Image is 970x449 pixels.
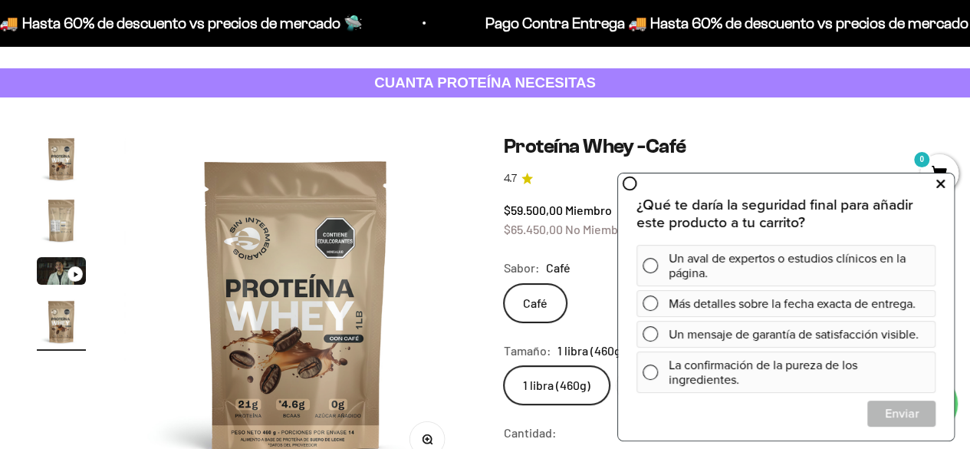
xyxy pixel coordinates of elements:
[37,134,86,183] img: Proteína Whey -Café
[557,341,625,361] span: 1 libra (460g)
[37,196,86,249] button: Ir al artículo 2
[37,297,86,351] button: Ir al artículo 4
[504,423,557,443] label: Cantidad:
[504,203,563,217] span: $59.500,00
[504,170,517,187] span: 4.7
[504,222,563,236] span: $65.450,00
[920,167,958,183] a: 0
[565,222,630,236] span: No Miembro
[37,134,86,188] button: Ir al artículo 1
[37,196,86,245] img: Proteína Whey -Café
[37,297,86,346] img: Proteína Whey -Café
[546,258,570,278] span: Café
[565,203,612,217] span: Miembro
[504,134,934,158] h1: Proteína Whey -Café
[374,74,596,91] strong: CUANTA PROTEÍNA NECESITAS
[37,257,86,289] button: Ir al artículo 3
[504,258,540,278] legend: Sabor:
[912,150,931,169] mark: 0
[504,170,934,187] a: 4.74.7 de 5.0 estrellas
[618,172,954,441] iframe: zigpoll-iframe
[504,341,551,361] legend: Tamaño:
